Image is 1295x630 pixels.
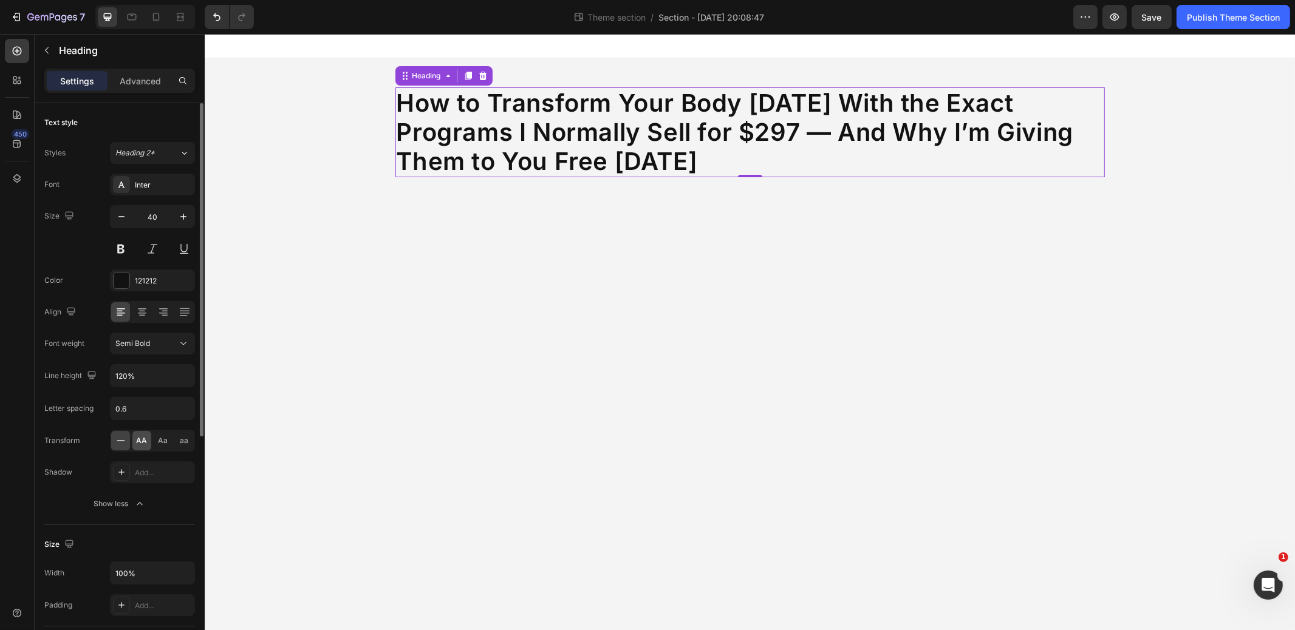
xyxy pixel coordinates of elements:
input: Auto [111,562,194,584]
p: Heading [59,43,190,58]
div: Align [44,304,78,320]
span: Save [1142,12,1162,22]
div: Font weight [44,338,84,349]
div: Size [44,208,77,225]
span: / [651,11,654,24]
div: Show less [94,498,146,510]
span: Section - [DATE] 20:08:47 [658,11,764,24]
input: Auto [111,398,194,419]
div: Width [44,567,64,578]
div: Undo/Redo [205,5,254,29]
div: Transform [44,435,80,446]
span: Heading 2* [115,147,155,158]
div: 450 [12,129,29,139]
div: Line height [44,368,99,384]
div: Heading [205,36,239,47]
span: aa [180,435,189,446]
div: Text style [44,117,78,128]
div: Font [44,179,60,190]
div: Size [44,537,77,553]
span: AA [137,435,148,446]
div: 121212 [135,276,192,286]
div: Shadow [44,467,72,478]
span: 1 [1279,552,1288,562]
button: 7 [5,5,91,29]
div: Add... [135,600,192,611]
div: Styles [44,147,66,158]
input: Auto [111,365,194,387]
p: Settings [60,75,94,87]
div: Inter [135,180,192,191]
button: Semi Bold [110,333,195,354]
p: 7 [80,10,85,24]
div: Letter spacing [44,403,94,414]
div: Padding [44,600,72,611]
button: Save [1132,5,1172,29]
div: Add... [135,467,192,478]
button: Heading 2* [110,142,195,164]
p: Advanced [120,75,161,87]
iframe: Design area [205,34,1295,630]
span: Semi Bold [115,339,150,348]
button: Publish Theme Section [1177,5,1290,29]
button: Show less [44,493,195,515]
span: Theme section [585,11,648,24]
span: Aa [159,435,168,446]
div: Color [44,275,63,286]
div: Publish Theme Section [1187,11,1280,24]
iframe: Intercom live chat [1254,571,1283,600]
